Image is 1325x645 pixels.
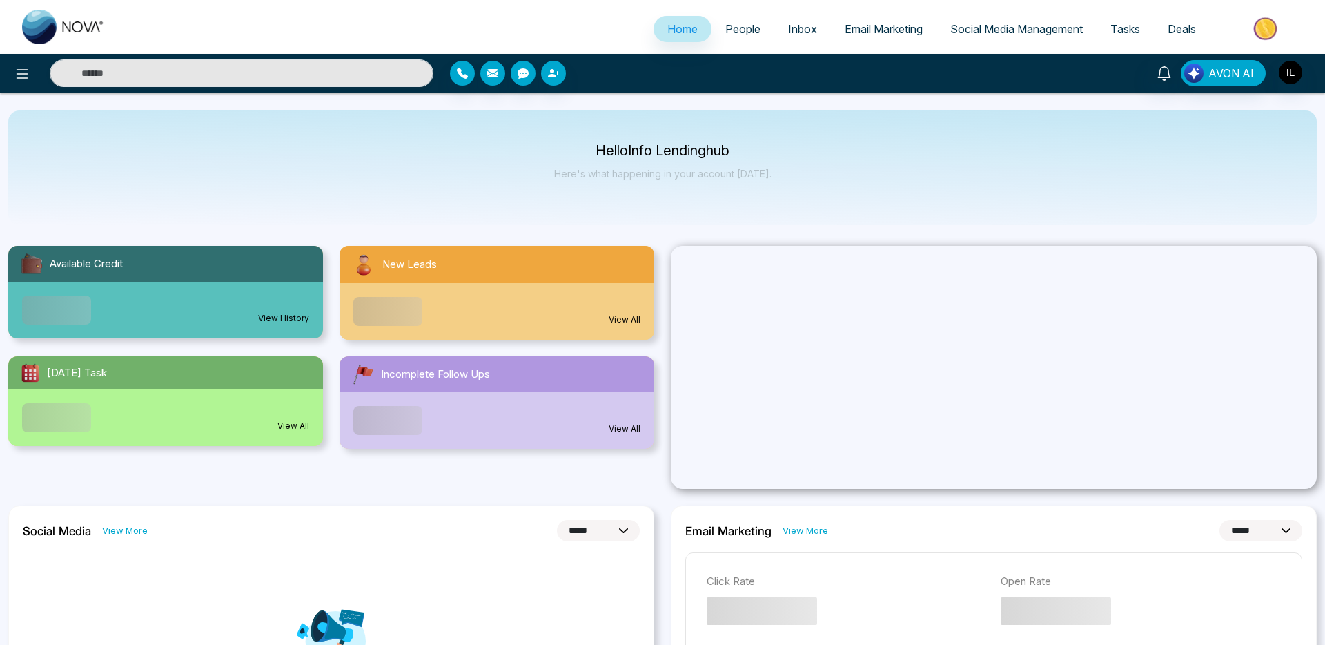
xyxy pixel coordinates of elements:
[609,423,640,435] a: View All
[1181,60,1266,86] button: AVON AI
[554,168,772,180] p: Here's what happening in your account [DATE].
[1154,16,1210,42] a: Deals
[936,16,1097,42] a: Social Media Management
[1279,61,1302,84] img: User Avatar
[258,312,309,325] a: View History
[1110,22,1140,36] span: Tasks
[711,16,774,42] a: People
[47,365,107,381] span: [DATE] Task
[102,524,148,537] a: View More
[783,524,828,537] a: View More
[1097,16,1154,42] a: Tasks
[1208,65,1254,81] span: AVON AI
[381,367,490,383] span: Incomplete Follow Ups
[19,362,41,384] img: todayTask.svg
[685,524,772,538] h2: Email Marketing
[554,145,772,157] p: Hello Info Lendinghub
[351,251,377,278] img: newLeads.svg
[1217,13,1317,44] img: Market-place.gif
[277,420,309,432] a: View All
[707,574,987,590] p: Click Rate
[50,256,123,272] span: Available Credit
[22,10,105,44] img: Nova CRM Logo
[1001,574,1281,590] p: Open Rate
[19,251,44,276] img: availableCredit.svg
[331,356,662,449] a: Incomplete Follow UpsView All
[1184,64,1204,83] img: Lead Flow
[667,22,698,36] span: Home
[654,16,711,42] a: Home
[845,22,923,36] span: Email Marketing
[831,16,936,42] a: Email Marketing
[351,362,375,387] img: followUps.svg
[382,257,437,273] span: New Leads
[23,524,91,538] h2: Social Media
[725,22,760,36] span: People
[1168,22,1196,36] span: Deals
[774,16,831,42] a: Inbox
[788,22,817,36] span: Inbox
[331,246,662,340] a: New LeadsView All
[609,314,640,326] a: View All
[950,22,1083,36] span: Social Media Management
